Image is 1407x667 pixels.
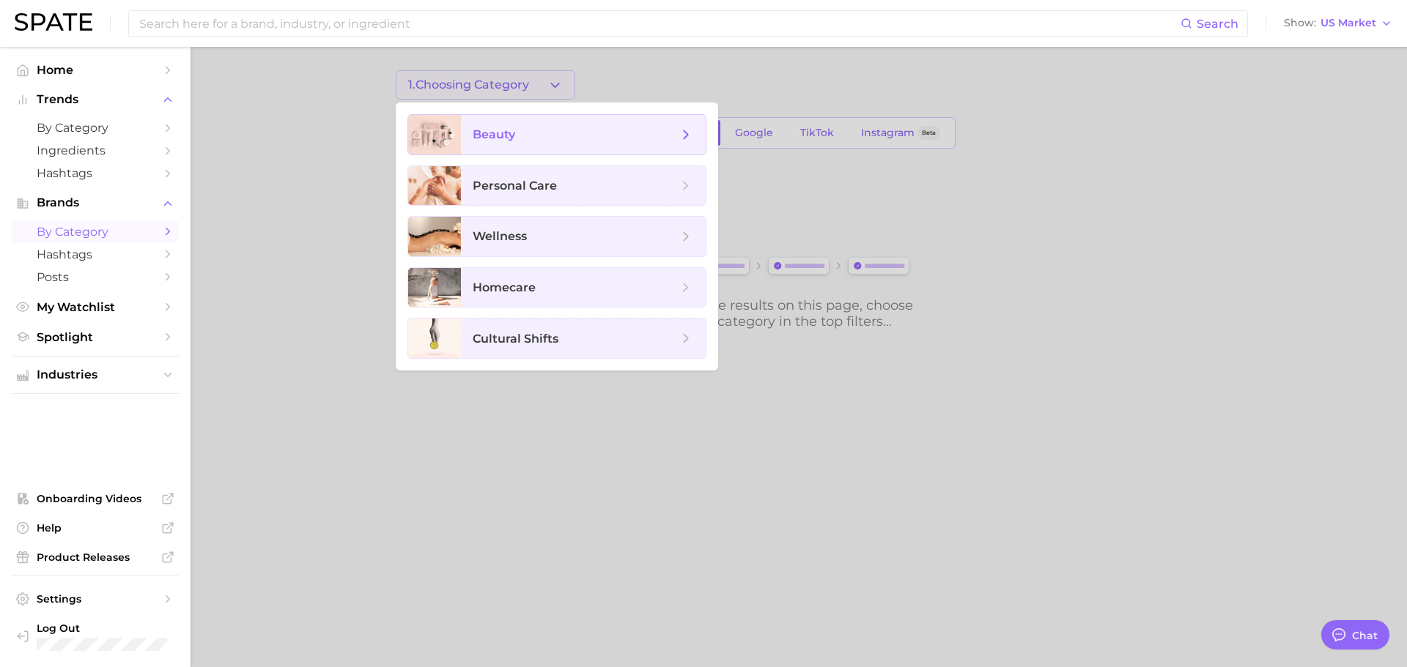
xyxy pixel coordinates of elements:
a: My Watchlist [12,296,179,318]
input: Search here for a brand, industry, or ingredient [138,11,1181,36]
a: Log out. Currently logged in with e-mail mcampos@pwcosmetics.com. [12,617,179,655]
span: Product Releases [37,551,154,564]
span: Posts [37,270,154,284]
span: Search [1197,17,1238,31]
span: Onboarding Videos [37,492,154,505]
span: Settings [37,592,154,605]
ul: 1.Choosing Category [396,103,718,370]
button: Brands [12,192,179,214]
span: Help [37,521,154,534]
a: Hashtags [12,162,179,185]
a: by Category [12,220,179,243]
a: Hashtags [12,243,179,266]
span: Hashtags [37,166,154,180]
a: by Category [12,116,179,139]
button: ShowUS Market [1280,14,1396,33]
span: cultural shifts [473,332,558,346]
button: Trends [12,89,179,111]
a: Product Releases [12,546,179,568]
a: Help [12,517,179,539]
a: Onboarding Videos [12,488,179,510]
a: Spotlight [12,326,179,349]
span: Industries [37,368,154,381]
span: by Category [37,225,154,239]
span: Hashtags [37,247,154,261]
span: wellness [473,229,527,243]
span: Show [1284,19,1316,27]
span: beauty [473,127,515,141]
a: Posts [12,266,179,288]
span: by Category [37,121,154,135]
a: Ingredients [12,139,179,162]
span: Ingredients [37,144,154,157]
span: homecare [473,280,536,294]
span: personal care [473,179,557,193]
span: My Watchlist [37,300,154,314]
span: Log Out [37,622,192,635]
a: Home [12,59,179,81]
a: Settings [12,588,179,610]
span: Brands [37,196,154,209]
span: Spotlight [37,330,154,344]
span: Trends [37,93,154,106]
img: SPATE [15,13,92,31]
button: Industries [12,364,179,386]
span: US Market [1321,19,1376,27]
span: Home [37,63,154,77]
